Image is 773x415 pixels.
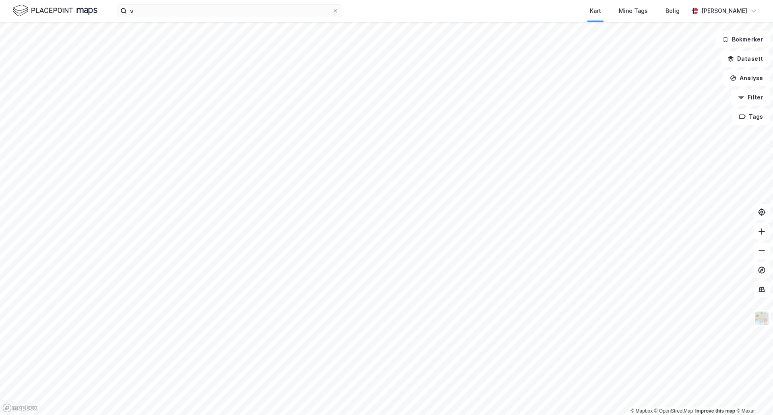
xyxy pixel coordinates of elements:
div: Mine Tags [619,6,648,16]
a: OpenStreetMap [654,408,693,414]
button: Filter [731,89,770,105]
a: Improve this map [695,408,735,414]
button: Bokmerker [715,31,770,47]
button: Datasett [721,51,770,67]
div: Kart [590,6,601,16]
iframe: Chat Widget [733,376,773,415]
div: [PERSON_NAME] [701,6,747,16]
a: Mapbox homepage [2,403,38,413]
div: Bolig [666,6,680,16]
img: Z [754,311,769,326]
img: logo.f888ab2527a4732fd821a326f86c7f29.svg [13,4,97,18]
input: Søk på adresse, matrikkel, gårdeiere, leietakere eller personer [127,5,332,17]
button: Tags [732,109,770,125]
a: Mapbox [630,408,653,414]
button: Analyse [723,70,770,86]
